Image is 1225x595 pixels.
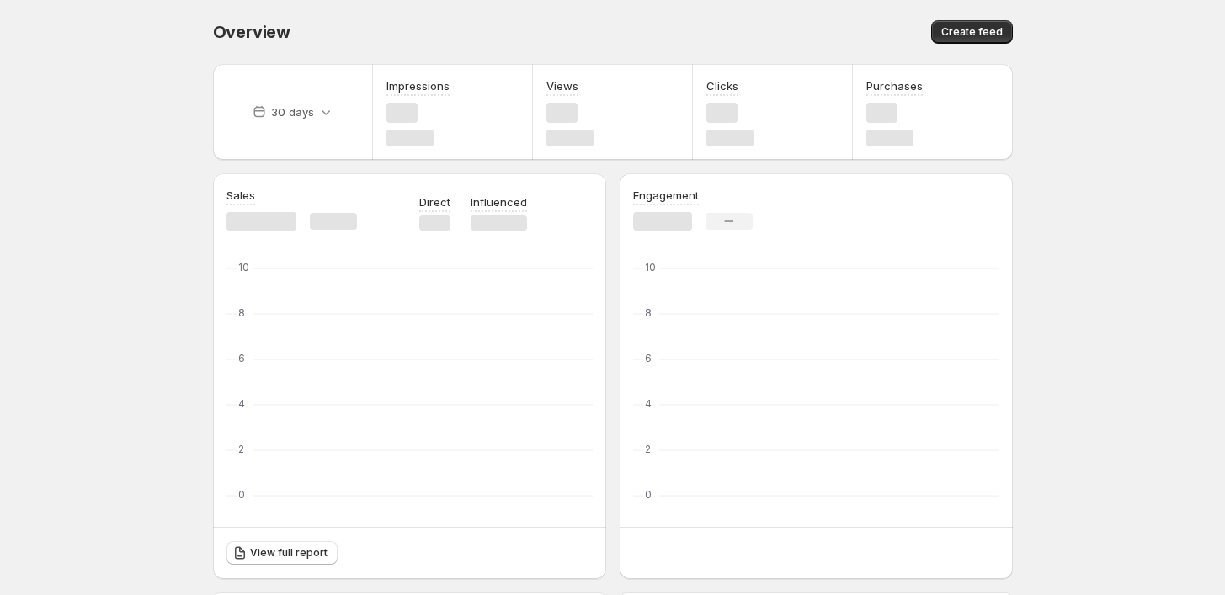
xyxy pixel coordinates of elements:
text: 0 [645,488,652,501]
span: Create feed [941,25,1003,39]
p: Direct [419,194,450,210]
span: View full report [250,546,328,560]
text: 2 [238,443,244,455]
text: 8 [645,306,652,319]
p: 30 days [271,104,314,120]
h3: Views [546,77,578,94]
h3: Engagement [633,187,699,204]
span: Overview [213,22,290,42]
text: 2 [645,443,651,455]
text: 6 [645,352,652,364]
h3: Impressions [386,77,450,94]
button: Create feed [931,20,1013,44]
a: View full report [226,541,338,565]
text: 6 [238,352,245,364]
h3: Sales [226,187,255,204]
h3: Purchases [866,77,923,94]
text: 4 [238,397,245,410]
text: 10 [645,261,656,274]
p: Influenced [471,194,527,210]
text: 8 [238,306,245,319]
h3: Clicks [706,77,738,94]
text: 4 [645,397,652,410]
text: 10 [238,261,249,274]
text: 0 [238,488,245,501]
